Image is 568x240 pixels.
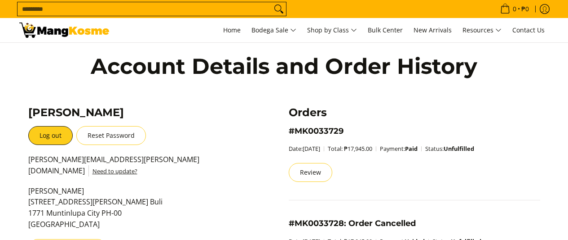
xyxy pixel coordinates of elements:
[520,6,530,12] span: ₱0
[76,126,146,145] button: Reset Password
[498,4,532,14] span: •
[512,26,545,34] span: Contact Us
[28,186,236,239] p: [PERSON_NAME] [STREET_ADDRESS][PERSON_NAME] Buli 1771 Muntinlupa City PH-00 [GEOGRAPHIC_DATA]
[303,145,320,153] time: [DATE]
[363,18,407,42] a: Bulk Center
[462,25,502,36] span: Resources
[289,126,343,136] a: #MK0033729
[28,106,236,119] h3: [PERSON_NAME]
[92,167,137,175] a: Need to update?
[28,154,236,186] p: [PERSON_NAME][EMAIL_ADDRESS][PERSON_NAME][DOMAIN_NAME]
[458,18,506,42] a: Resources
[409,18,456,42] a: New Arrivals
[247,18,301,42] a: Bodega Sale
[508,18,549,42] a: Contact Us
[289,218,344,228] a: #MK0033728
[19,23,109,38] img: Account | Mang Kosme
[87,53,482,80] h1: Account Details and Order History
[289,145,474,153] small: Date: Total: ₱17,945.00 Payment: Status:
[414,26,452,34] span: New Arrivals
[251,25,296,36] span: Bodega Sale
[223,26,241,34] span: Home
[28,126,73,145] a: Log out
[289,218,540,229] h4: : Order Cancelled
[511,6,518,12] span: 0
[289,163,332,182] a: Review
[444,145,474,153] strong: Unfulfilled
[307,25,357,36] span: Shop by Class
[303,18,361,42] a: Shop by Class
[118,18,549,42] nav: Main Menu
[289,106,540,119] h3: Orders
[272,2,286,16] button: Search
[219,18,245,42] a: Home
[405,145,418,153] strong: Paid
[368,26,403,34] span: Bulk Center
